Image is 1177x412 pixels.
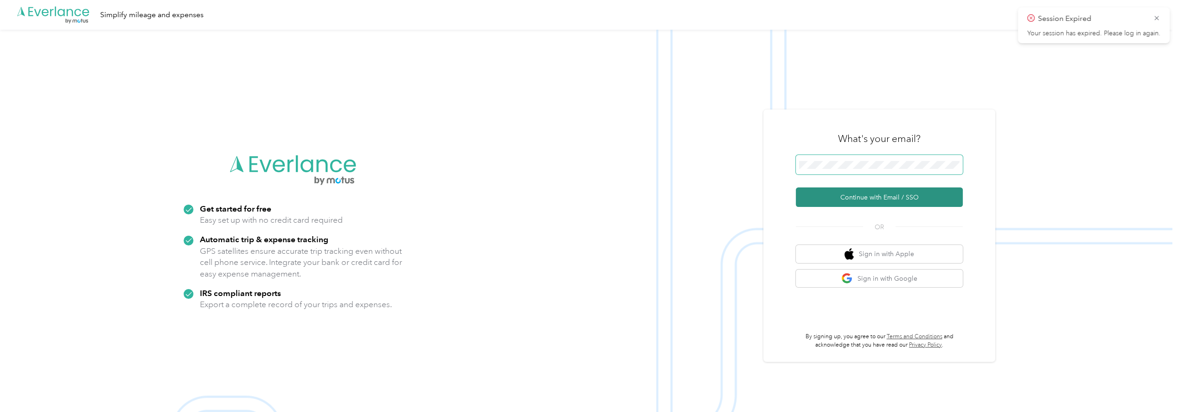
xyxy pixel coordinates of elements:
button: google logoSign in with Google [796,270,963,288]
p: GPS satellites ensure accurate trip tracking even without cell phone service. Integrate your bank... [200,245,403,280]
h3: What's your email? [838,132,921,145]
strong: Get started for free [200,204,271,213]
p: Easy set up with no credit card required [200,214,343,226]
button: Continue with Email / SSO [796,187,963,207]
span: OR [863,222,896,232]
p: By signing up, you agree to our and acknowledge that you have read our . [796,333,963,349]
p: Your session has expired. Please log in again. [1027,29,1160,38]
img: google logo [841,273,853,284]
p: Session Expired [1038,13,1146,25]
div: Simplify mileage and expenses [100,9,204,21]
strong: Automatic trip & expense tracking [200,234,328,244]
a: Privacy Policy [909,341,942,348]
iframe: Everlance-gr Chat Button Frame [1125,360,1177,412]
a: Terms and Conditions [887,333,942,340]
p: Export a complete record of your trips and expenses. [200,299,392,310]
strong: IRS compliant reports [200,288,281,298]
button: apple logoSign in with Apple [796,245,963,263]
img: apple logo [844,248,854,260]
